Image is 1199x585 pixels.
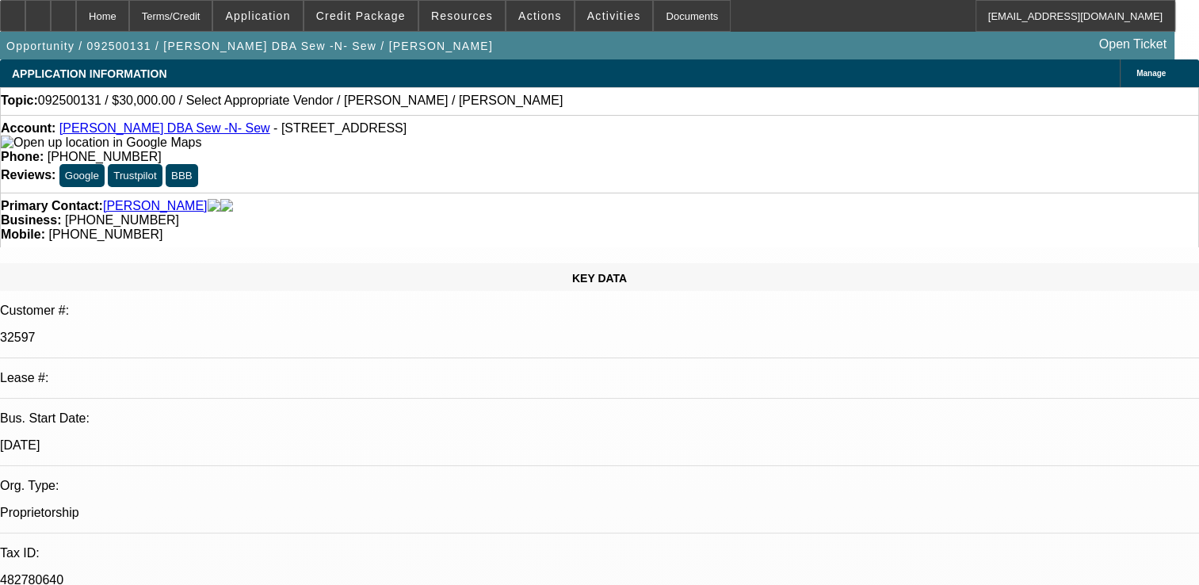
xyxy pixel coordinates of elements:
[575,1,653,31] button: Activities
[65,213,179,227] span: [PHONE_NUMBER]
[518,10,562,22] span: Actions
[587,10,641,22] span: Activities
[1,150,44,163] strong: Phone:
[304,1,418,31] button: Credit Package
[108,164,162,187] button: Trustpilot
[6,40,493,52] span: Opportunity / 092500131 / [PERSON_NAME] DBA Sew -N- Sew / [PERSON_NAME]
[166,164,198,187] button: BBB
[1,199,103,213] strong: Primary Contact:
[225,10,290,22] span: Application
[572,272,627,285] span: KEY DATA
[48,150,162,163] span: [PHONE_NUMBER]
[38,94,563,108] span: 092500131 / $30,000.00 / Select Appropriate Vendor / [PERSON_NAME] / [PERSON_NAME]
[220,199,233,213] img: linkedin-icon.png
[1,227,45,241] strong: Mobile:
[213,1,302,31] button: Application
[1136,69,1166,78] span: Manage
[316,10,406,22] span: Credit Package
[1,136,201,149] a: View Google Maps
[48,227,162,241] span: [PHONE_NUMBER]
[1093,31,1173,58] a: Open Ticket
[431,10,493,22] span: Resources
[59,164,105,187] button: Google
[1,213,61,227] strong: Business:
[12,67,166,80] span: APPLICATION INFORMATION
[1,94,38,108] strong: Topic:
[208,199,220,213] img: facebook-icon.png
[59,121,270,135] a: [PERSON_NAME] DBA Sew -N- Sew
[1,136,201,150] img: Open up location in Google Maps
[419,1,505,31] button: Resources
[273,121,407,135] span: - [STREET_ADDRESS]
[1,121,55,135] strong: Account:
[1,168,55,182] strong: Reviews:
[506,1,574,31] button: Actions
[103,199,208,213] a: [PERSON_NAME]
